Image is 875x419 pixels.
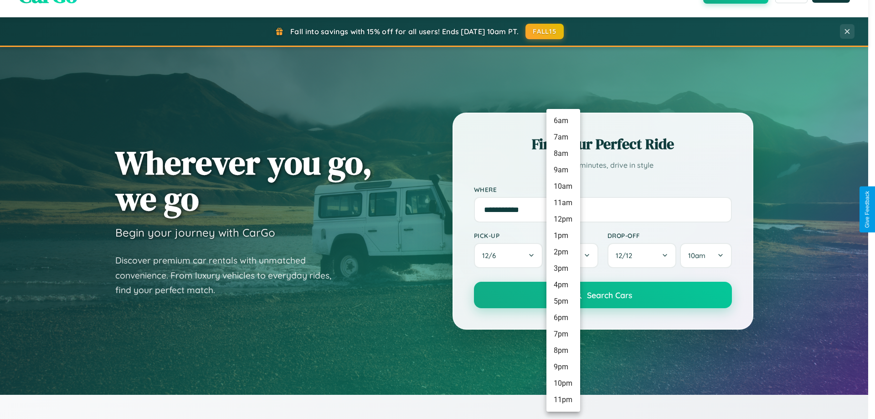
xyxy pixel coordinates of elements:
[546,162,580,178] li: 9am
[546,375,580,392] li: 10pm
[546,260,580,277] li: 3pm
[546,195,580,211] li: 11am
[546,178,580,195] li: 10am
[546,359,580,375] li: 9pm
[546,113,580,129] li: 6am
[546,277,580,293] li: 4pm
[546,228,580,244] li: 1pm
[546,310,580,326] li: 6pm
[546,326,580,342] li: 7pm
[546,293,580,310] li: 5pm
[546,145,580,162] li: 8am
[864,191,870,228] div: Give Feedback
[546,392,580,408] li: 11pm
[546,244,580,260] li: 2pm
[546,342,580,359] li: 8pm
[546,211,580,228] li: 12pm
[546,129,580,145] li: 7am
